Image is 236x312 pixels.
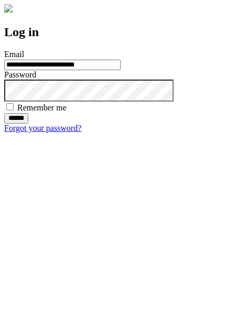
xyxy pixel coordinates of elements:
label: Email [4,50,24,59]
label: Password [4,70,36,79]
img: logo-4e3dc11c47720685a147b03b5a06dd966a58ff35d612b21f08c02c0306f2b779.png [4,4,13,13]
label: Remember me [17,103,67,112]
a: Forgot your password? [4,124,81,132]
h2: Log in [4,25,232,39]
